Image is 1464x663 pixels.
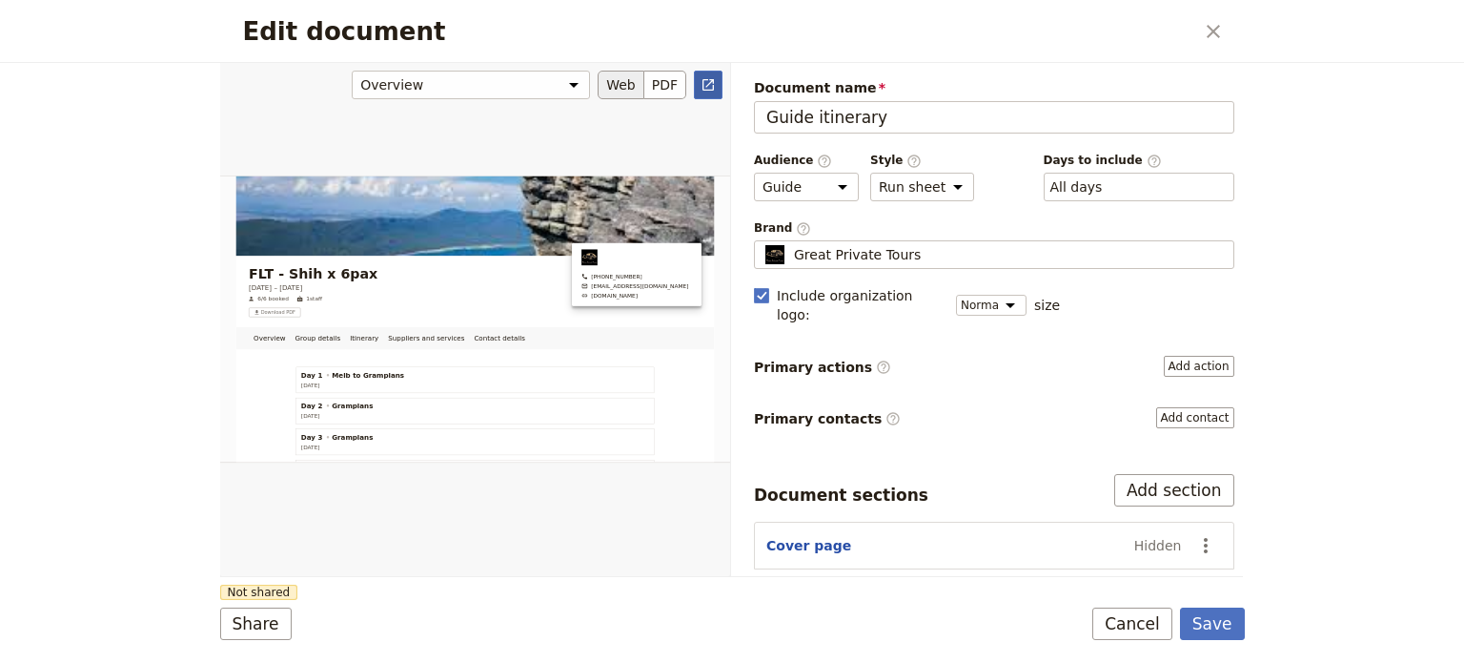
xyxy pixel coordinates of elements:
button: Share [220,608,292,640]
h2: Edit document [243,17,1193,46]
a: +61 430 279 438 [864,231,1121,250]
span: Days to include [1044,153,1234,169]
span: Primary contacts [754,409,901,428]
a: Itinerary [299,361,391,414]
select: Style​ [870,173,974,201]
span: ​ [876,360,891,375]
span: ​ [1147,154,1162,167]
span: 1 staff [206,284,244,303]
button: Cancel [1092,608,1172,640]
button: PDF [644,71,686,99]
span: Grampians [268,539,366,562]
span: Hidden [1134,536,1182,555]
select: size [956,295,1027,316]
a: Suppliers and services [391,361,596,414]
button: Cover page [766,536,851,555]
span: Great Private Tours [794,245,921,264]
span: Melb to Grampians [268,465,440,487]
a: bookings@greatprivatetours.com.au [864,254,1121,273]
span: Primary actions [754,358,891,377]
span: ​ [817,154,832,167]
button: Save [1180,608,1245,640]
button: Web [598,71,644,99]
span: Style [870,153,974,169]
div: Document sections [754,484,928,507]
img: Great Private Tours logo [864,176,903,214]
span: ​ [885,411,901,426]
span: 6/6 booked [90,284,164,303]
span: [PHONE_NUMBER] [887,231,1009,250]
a: Overview [69,361,168,414]
span: [DATE] – [DATE] [69,256,196,279]
button: Primary contacts​ [1156,407,1234,428]
span: Audience [754,153,859,169]
span: Not shared [220,585,298,600]
button: Days to include​Clear input [1050,177,1103,197]
span: [DOMAIN_NAME] [887,277,999,296]
button: Actions [1189,529,1222,562]
span: ​ [906,154,922,167]
span: Grampians [268,613,366,636]
a: Group details [168,361,299,414]
a: Open full preview [694,71,722,99]
a: greatprivatetours.com.au [864,277,1121,296]
button: ​Download PDF [69,315,193,338]
img: Profile [762,245,786,264]
span: [EMAIL_ADDRESS][DOMAIN_NAME] [887,254,1121,273]
span: Day 3 [193,613,245,636]
span: Document name [754,78,1234,97]
input: Document name [754,101,1234,134]
span: Day 2 [193,539,245,562]
select: Audience​ [754,173,859,201]
span: ​ [796,221,811,235]
span: Brand [754,220,1234,237]
a: Contact details [596,361,741,414]
button: Primary actions​ [1164,356,1234,377]
span: Include organization logo : [777,286,945,324]
span: Download PDF [97,319,180,334]
span: Day 1 [193,465,245,487]
button: Close dialog [1197,15,1230,48]
span: [DATE] [193,641,238,656]
span: size [1034,296,1060,315]
span: [DATE] [193,567,238,582]
button: Add section [1114,474,1234,507]
span: [DATE] [193,492,238,508]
